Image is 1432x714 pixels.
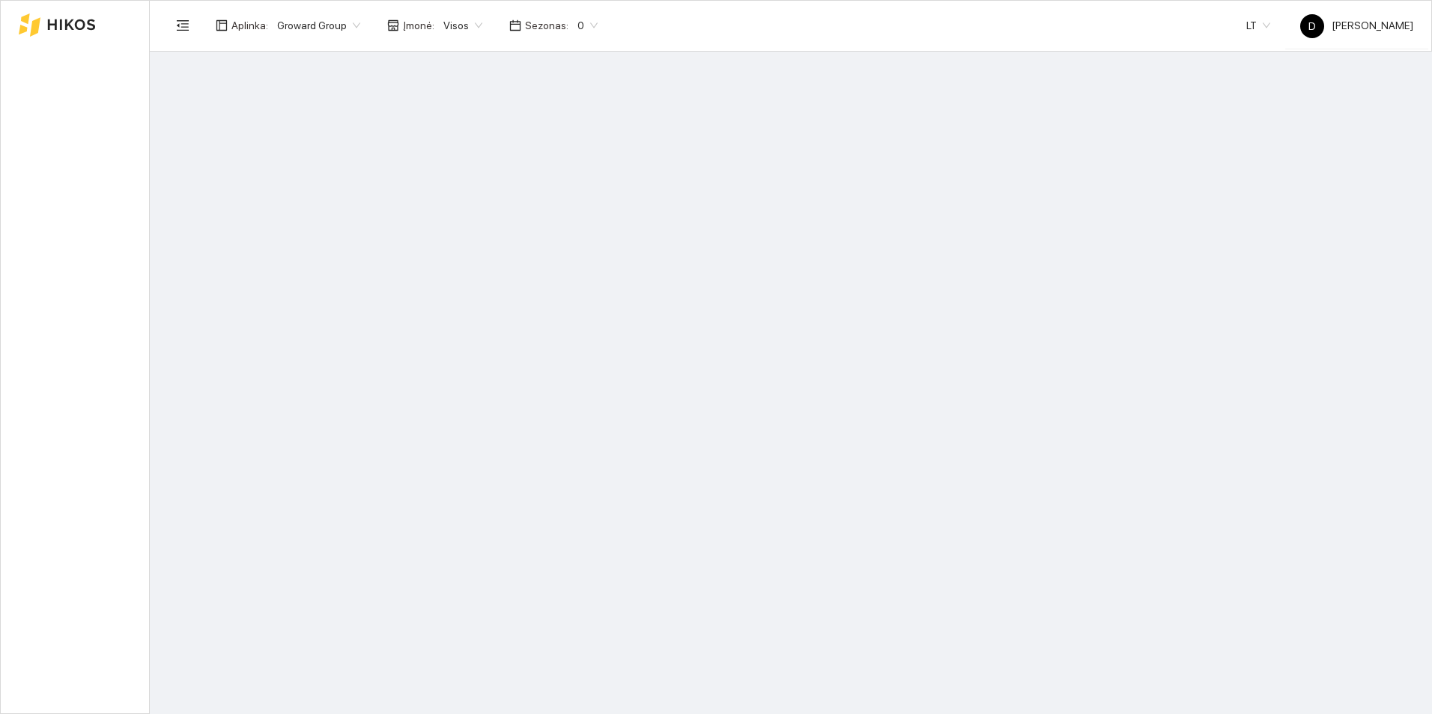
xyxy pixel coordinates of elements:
[216,19,228,31] span: layout
[176,19,189,32] span: menu-fold
[168,10,198,40] button: menu-fold
[1300,19,1413,31] span: [PERSON_NAME]
[443,14,482,37] span: Visos
[577,14,598,37] span: 0
[525,17,568,34] span: Sezonas :
[403,17,434,34] span: Įmonė :
[1308,14,1316,38] span: D
[231,17,268,34] span: Aplinka :
[1246,14,1270,37] span: LT
[509,19,521,31] span: calendar
[277,14,360,37] span: Groward Group
[387,19,399,31] span: shop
